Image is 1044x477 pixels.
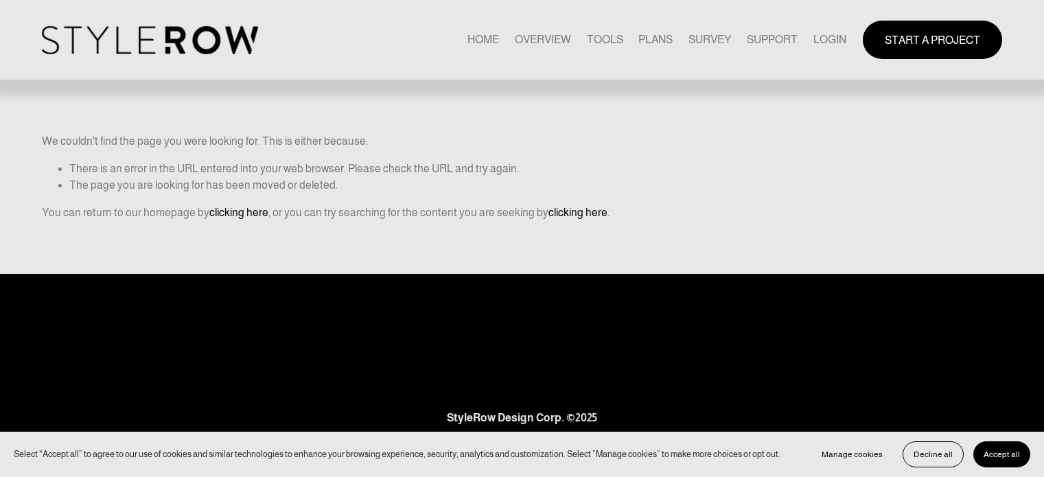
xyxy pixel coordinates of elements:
[638,30,673,49] a: PLANS
[515,30,571,49] a: OVERVIEW
[914,450,953,459] span: Decline all
[209,207,268,218] a: clicking here
[69,177,1002,194] li: The page you are looking for has been moved or deleted.
[42,205,1002,221] p: You can return to our homepage by , or you can try searching for the content you are seeking by .
[903,441,964,467] button: Decline all
[811,441,893,467] button: Manage cookies
[447,412,597,423] strong: StyleRow Design Corp. ©2025
[973,441,1030,467] button: Accept all
[984,450,1020,459] span: Accept all
[688,30,731,49] a: SURVEY
[747,30,798,49] a: folder dropdown
[863,21,1002,58] a: START A PROJECT
[14,447,780,461] p: Select “Accept all” to agree to our use of cookies and similar technologies to enhance your brows...
[822,450,883,459] span: Manage cookies
[467,30,499,49] a: HOME
[747,32,798,48] span: SUPPORT
[42,26,258,54] img: StyleRow
[813,30,846,49] a: LOGIN
[42,91,1002,150] p: We couldn't find the page you were looking for. This is either because:
[587,30,623,49] a: TOOLS
[548,207,607,218] a: clicking here
[69,161,1002,177] li: There is an error in the URL entered into your web browser. Please check the URL and try again.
